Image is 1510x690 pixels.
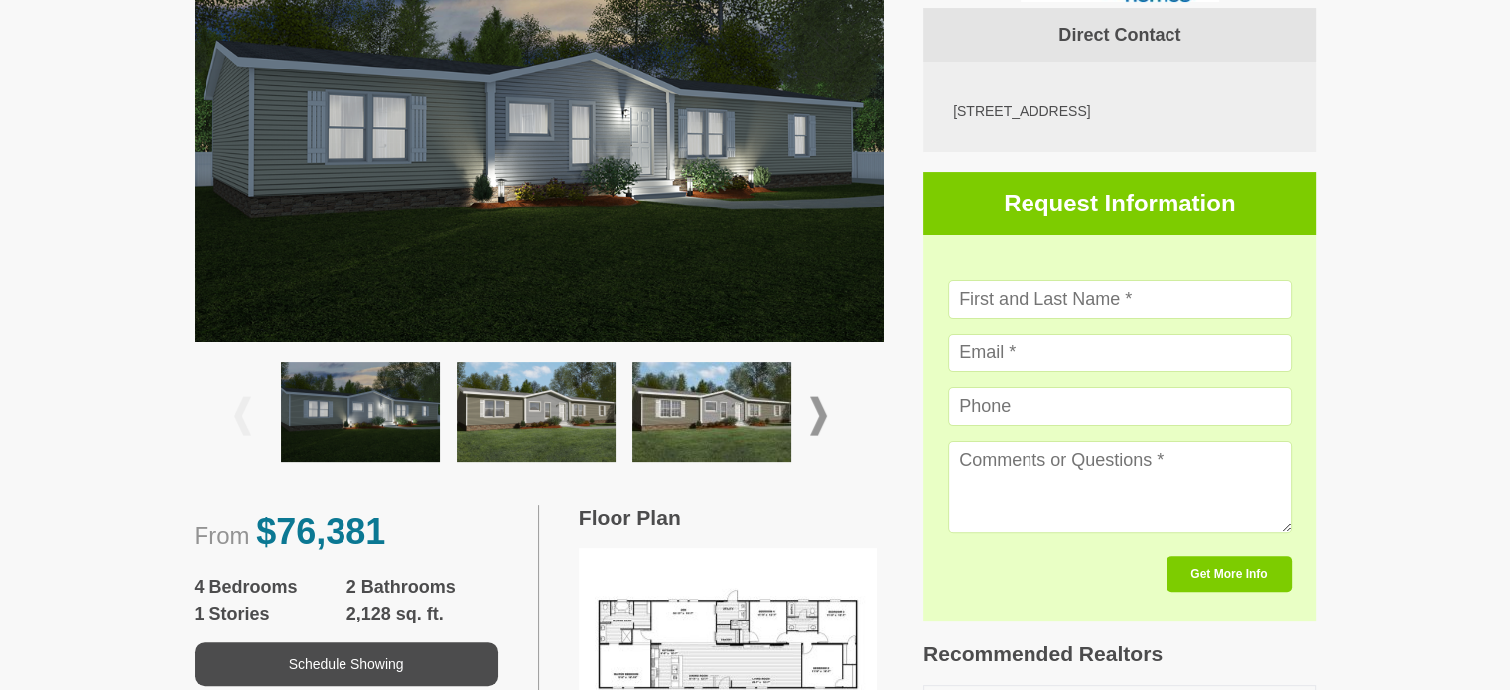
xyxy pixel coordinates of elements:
[923,641,1316,666] h3: Recommended Realtors
[195,642,498,686] button: Schedule Showing
[1167,556,1291,592] button: Get More Info
[346,601,498,627] span: 2,128 sq. ft.
[948,334,1292,372] input: Email *
[346,574,498,601] span: 2 Bathrooms
[948,387,1292,426] input: Phone
[948,280,1292,319] input: First and Last Name *
[256,511,385,552] span: $76,381
[923,172,1316,235] h3: Request Information
[195,601,346,627] span: 1 Stories
[195,574,346,601] span: 4 Bedrooms
[195,522,250,549] span: From
[953,101,1287,122] div: [STREET_ADDRESS]
[923,8,1316,62] h4: Direct Contact
[579,505,884,530] h3: Floor Plan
